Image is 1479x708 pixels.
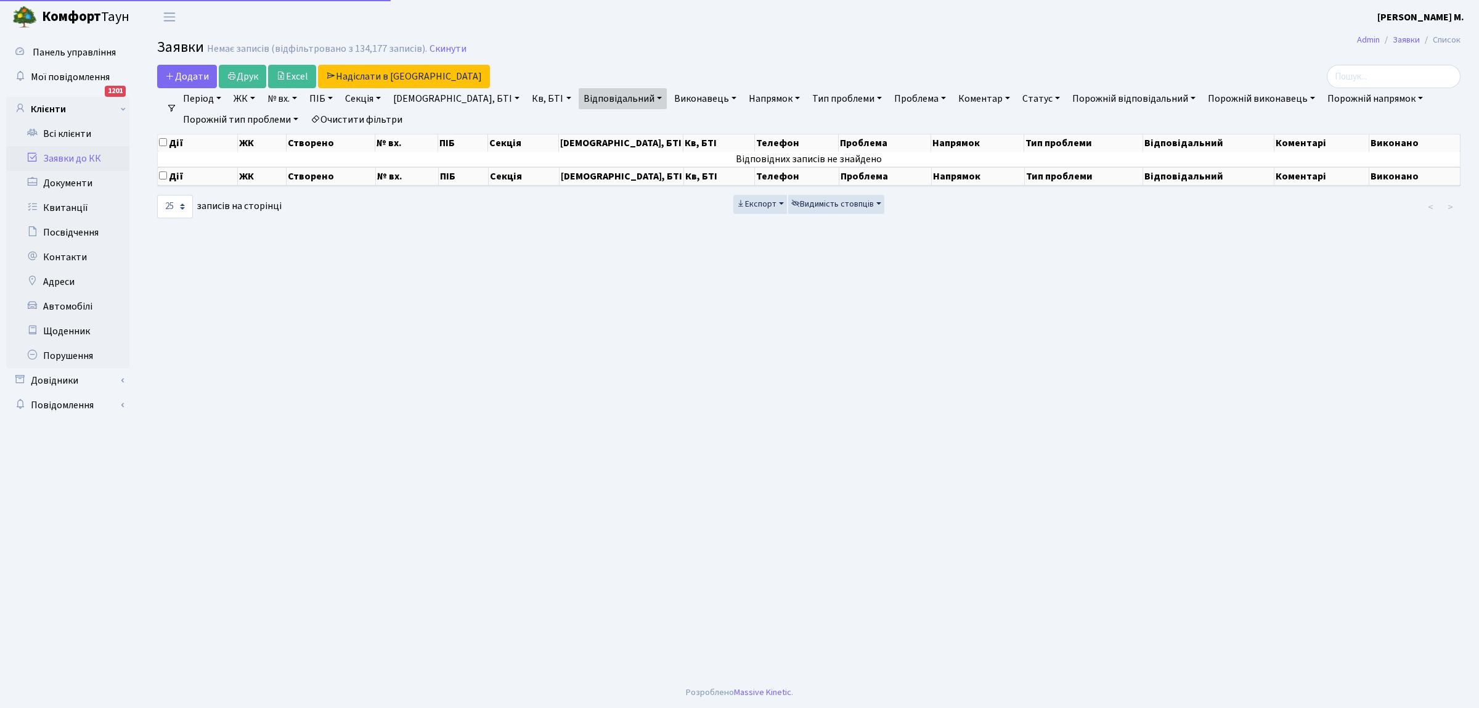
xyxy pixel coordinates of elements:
a: Коментар [953,88,1015,109]
span: Експорт [736,198,776,210]
span: Панель управління [33,46,116,59]
input: Пошук... [1327,65,1461,88]
th: ПІБ [438,134,488,152]
a: ПІБ [304,88,338,109]
span: Таун [42,7,129,28]
a: Тип проблеми [807,88,887,109]
th: ЖК [238,167,287,186]
a: Довідники [6,368,129,393]
a: Порожній напрямок [1322,88,1428,109]
th: Проблема [839,167,932,186]
a: Excel [268,65,316,88]
th: Дії [158,167,238,186]
th: Створено [287,167,375,186]
a: Порушення [6,344,129,368]
a: Виконавець [669,88,741,109]
button: Експорт [733,195,787,214]
a: Відповідальний [579,88,667,109]
button: Видимість стовпців [788,195,884,214]
th: Відповідальний [1143,134,1274,152]
b: [PERSON_NAME] М. [1377,10,1464,24]
th: Коментарі [1274,167,1369,186]
a: Квитанції [6,196,129,220]
span: Заявки [157,36,204,58]
span: Мої повідомлення [31,70,110,84]
th: Напрямок [931,134,1024,152]
th: [DEMOGRAPHIC_DATA], БТІ [559,134,683,152]
a: № вх. [263,88,302,109]
th: Відповідальний [1143,167,1274,186]
img: logo.png [12,5,37,30]
span: Видимість стовпців [791,198,874,210]
a: Надіслати в [GEOGRAPHIC_DATA] [318,65,490,88]
a: ЖК [229,88,260,109]
a: Проблема [889,88,951,109]
div: Розроблено . [686,686,793,699]
a: Адреси [6,270,129,294]
th: Секція [489,167,560,186]
b: Комфорт [42,7,101,27]
th: Коментарі [1274,134,1369,152]
a: Період [178,88,226,109]
div: Немає записів (відфільтровано з 134,177 записів). [207,43,427,55]
a: Друк [219,65,266,88]
label: записів на сторінці [157,195,282,218]
li: Список [1420,33,1461,47]
th: [DEMOGRAPHIC_DATA], БТІ [560,167,684,186]
a: Статус [1017,88,1065,109]
div: 1201 [105,86,126,97]
th: Секція [488,134,559,152]
a: Панель управління [6,40,129,65]
th: Напрямок [932,167,1025,186]
a: [DEMOGRAPHIC_DATA], БТІ [388,88,524,109]
a: Очистити фільтри [306,109,407,130]
th: Телефон [755,167,839,186]
th: Виконано [1369,167,1461,186]
a: Мої повідомлення1201 [6,65,129,89]
th: Тип проблеми [1024,134,1143,152]
a: Порожній тип проблеми [178,109,303,130]
th: Проблема [839,134,931,152]
a: Повідомлення [6,393,129,418]
th: № вх. [376,167,439,186]
a: Щоденник [6,319,129,344]
select: записів на сторінці [157,195,193,218]
th: ПІБ [439,167,489,186]
th: Виконано [1369,134,1461,152]
a: Massive Kinetic [734,686,791,699]
a: Порожній виконавець [1203,88,1320,109]
th: № вх. [375,134,438,152]
a: Контакти [6,245,129,270]
th: Кв, БТІ [684,167,755,186]
td: Відповідних записів не знайдено [158,152,1461,167]
a: Автомобілі [6,294,129,319]
a: Напрямок [744,88,805,109]
span: Додати [165,70,209,83]
a: Документи [6,171,129,196]
button: Переключити навігацію [154,7,185,27]
th: Кв, БТІ [683,134,754,152]
a: Посвідчення [6,220,129,245]
a: Порожній відповідальний [1067,88,1200,109]
th: ЖК [238,134,287,152]
a: Admin [1357,33,1380,46]
a: [PERSON_NAME] М. [1377,10,1464,25]
th: Створено [287,134,375,152]
a: Кв, БТІ [527,88,576,109]
th: Тип проблеми [1025,167,1143,186]
th: Телефон [755,134,839,152]
a: Всі клієнти [6,121,129,146]
a: Клієнти [6,97,129,121]
a: Секція [340,88,386,109]
a: Заявки [1393,33,1420,46]
nav: breadcrumb [1338,27,1479,53]
th: Дії [158,134,238,152]
a: Додати [157,65,217,88]
a: Заявки до КК [6,146,129,171]
a: Скинути [430,43,467,55]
